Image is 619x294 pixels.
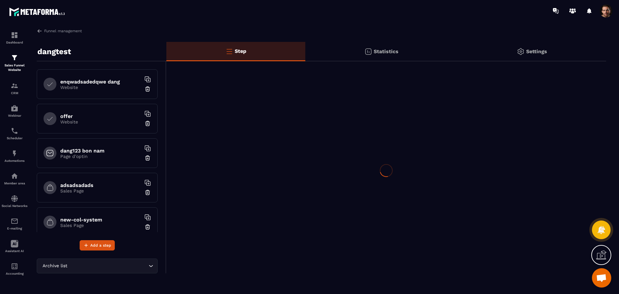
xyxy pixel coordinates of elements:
[517,48,525,55] img: setting-gr.5f69749f.svg
[592,268,611,288] div: Mở cuộc trò chuyện
[60,217,141,223] h6: new-col-system
[2,100,27,122] a: automationsautomationsWebinar
[144,189,151,196] img: trash
[2,181,27,185] p: Member area
[2,204,27,208] p: Social Networks
[37,45,71,58] p: dangtest
[2,49,27,77] a: formationformationSales Funnel Website
[2,227,27,230] p: E-mailing
[11,262,18,270] img: accountant
[2,167,27,190] a: automationsautomationsMember area
[2,114,27,117] p: Webinar
[37,259,158,273] div: Search for option
[11,217,18,225] img: email
[9,6,67,18] img: logo
[41,262,69,269] span: Archive list
[2,272,27,275] p: Accounting
[11,54,18,62] img: formation
[60,79,141,85] h6: enqwadsadedqwe dang
[60,188,141,193] p: Sales Page
[2,145,27,167] a: automationsautomationsAutomations
[60,223,141,228] p: Sales Page
[11,172,18,180] img: automations
[144,155,151,161] img: trash
[364,48,372,55] img: stats.20deebd0.svg
[11,127,18,135] img: scheduler
[80,240,115,250] button: Add a step
[374,48,398,54] p: Statistics
[225,47,233,55] img: bars-o.4a397970.svg
[526,48,547,54] p: Settings
[60,113,141,119] h6: offer
[2,212,27,235] a: emailemailE-mailing
[2,122,27,145] a: schedulerschedulerScheduler
[144,86,151,92] img: trash
[69,262,147,269] input: Search for option
[11,31,18,39] img: formation
[37,28,82,34] a: Funnel management
[144,120,151,127] img: trash
[2,26,27,49] a: formationformationDashboard
[11,195,18,202] img: social-network
[2,190,27,212] a: social-networksocial-networkSocial Networks
[2,77,27,100] a: formationformationCRM
[235,48,246,54] p: Step
[11,104,18,112] img: automations
[60,148,141,154] h6: dang123 bon nam
[60,119,141,124] p: Website
[60,85,141,90] p: Website
[2,235,27,258] a: Assistant AI
[11,82,18,90] img: formation
[37,28,43,34] img: arrow
[144,224,151,230] img: trash
[2,249,27,253] p: Assistant AI
[2,136,27,140] p: Scheduler
[2,63,27,72] p: Sales Funnel Website
[90,242,111,249] span: Add a step
[2,41,27,44] p: Dashboard
[60,154,141,159] p: Page d'optin
[11,150,18,157] img: automations
[2,258,27,280] a: accountantaccountantAccounting
[60,182,141,188] h6: adsadsadads
[2,159,27,162] p: Automations
[2,91,27,95] p: CRM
